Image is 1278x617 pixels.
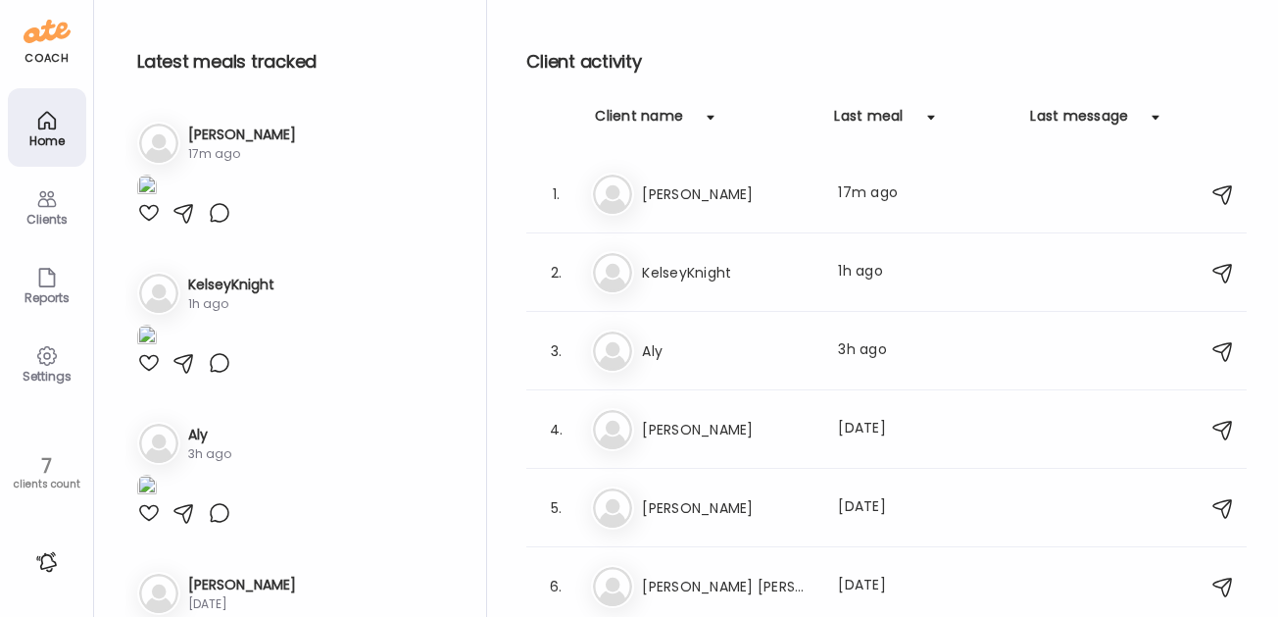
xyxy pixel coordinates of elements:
h3: KelseyKnight [642,261,814,284]
div: Last meal [834,106,903,137]
div: [DATE] [838,575,1010,598]
img: images%2Feg6s6PIzHfXECd1G4DIxQcWQqgk2%2FLpSthfSV9caYxDjltbLc%2Ff171xF01svfjSn1eCw0n_1080 [137,475,157,501]
h2: Client activity [526,47,1247,77]
img: bg-avatar-default.svg [593,332,632,371]
h3: Aly [642,339,814,363]
h3: [PERSON_NAME] [642,182,814,206]
div: 5. [544,496,567,520]
div: Clients [12,213,82,226]
img: images%2Fmf1guhEDaDgMggiGutaIu5d9Db32%2FCtx2h3ntSsauZjuvHpvC%2Fa3v68TTpx7udKUnp3epQ_1080 [137,175,157,201]
h3: [PERSON_NAME] [642,418,814,441]
img: bg-avatar-default.svg [593,253,632,292]
img: bg-avatar-default.svg [139,274,178,313]
img: bg-avatar-default.svg [139,424,178,463]
h2: Latest meals tracked [137,47,455,77]
div: [DATE] [188,595,296,613]
h3: [PERSON_NAME] [188,125,296,145]
div: 3h ago [838,339,1010,363]
img: bg-avatar-default.svg [593,410,632,449]
div: clients count [7,478,86,491]
img: bg-avatar-default.svg [593,175,632,214]
div: Client name [595,106,683,137]
h3: Aly [188,425,231,445]
div: 4. [544,418,567,441]
div: 2. [544,261,567,284]
h3: [PERSON_NAME] [PERSON_NAME] [642,575,814,598]
div: [DATE] [838,418,1010,441]
div: Reports [12,291,82,304]
div: 1h ago [838,261,1010,284]
div: 1. [544,182,567,206]
div: coach [25,50,69,67]
div: 17m ago [188,145,296,163]
div: Home [12,134,82,147]
div: 7 [7,454,86,478]
img: images%2FzuzouSgNReOkgHPrZASkywcpVxc2%2FZNUd9NgISbhtmhVCxeMA%2FMyLmmonIhLK2x5G6UAtr_1080 [137,325,157,351]
h3: [PERSON_NAME] [642,496,814,520]
h3: KelseyKnight [188,275,274,295]
div: [DATE] [838,496,1010,520]
div: 1h ago [188,295,274,313]
img: ate [24,16,71,47]
img: bg-avatar-default.svg [139,124,178,163]
h3: [PERSON_NAME] [188,575,296,595]
div: 3h ago [188,445,231,463]
div: 17m ago [838,182,1010,206]
img: bg-avatar-default.svg [593,567,632,606]
div: 3. [544,339,567,363]
div: Settings [12,370,82,383]
div: 6. [544,575,567,598]
img: bg-avatar-default.svg [139,574,178,613]
div: Last message [1030,106,1128,137]
img: bg-avatar-default.svg [593,488,632,528]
